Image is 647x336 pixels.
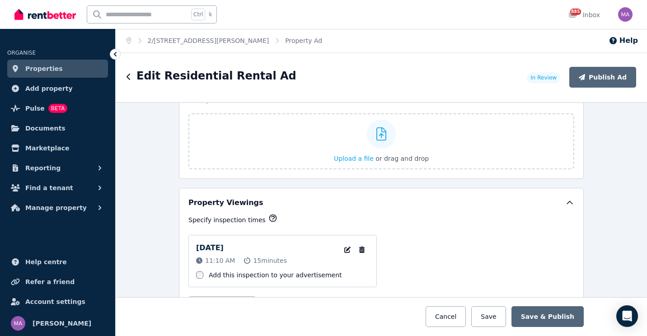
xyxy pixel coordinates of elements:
[7,119,108,137] a: Documents
[334,155,374,162] span: Upload a file
[33,318,91,329] span: [PERSON_NAME]
[191,9,205,20] span: Ctrl
[616,305,638,327] div: Open Intercom Messenger
[25,257,67,267] span: Help centre
[7,273,108,291] a: Refer a friend
[136,69,296,83] h1: Edit Residential Rental Ad
[11,316,25,331] img: Marc Angelone
[116,29,333,52] nav: Breadcrumb
[7,79,108,98] a: Add property
[148,37,269,44] a: 2/[STREET_ADDRESS][PERSON_NAME]
[188,296,256,312] button: Add inspection
[209,271,342,280] label: Add this inspection to your advertisement
[7,60,108,78] a: Properties
[334,154,429,163] button: Upload a file or drag and drop
[471,306,506,327] button: Save
[48,104,67,113] span: BETA
[7,293,108,311] a: Account settings
[25,143,69,154] span: Marketplace
[25,103,45,114] span: Pulse
[188,197,263,208] h5: Property Viewings
[511,306,584,327] button: Save & Publish
[7,179,108,197] button: Find a tenant
[568,10,600,19] div: Inbox
[7,50,36,56] span: ORGANISE
[205,256,235,265] span: 11:10 AM
[7,139,108,157] a: Marketplace
[570,9,581,15] span: 885
[285,37,322,44] a: Property Ad
[209,11,212,18] span: k
[25,163,61,173] span: Reporting
[7,99,108,117] a: PulseBETA
[426,306,466,327] button: Cancel
[25,123,66,134] span: Documents
[569,67,636,88] button: Publish Ad
[530,74,557,81] span: In Review
[7,159,108,177] button: Reporting
[25,182,73,193] span: Find a tenant
[25,276,75,287] span: Refer a friend
[25,83,73,94] span: Add property
[196,243,224,253] p: [DATE]
[7,253,108,271] a: Help centre
[7,199,108,217] button: Manage property
[25,63,63,74] span: Properties
[609,35,638,46] button: Help
[188,215,266,224] p: Specify inspection times
[25,202,87,213] span: Manage property
[14,8,76,21] img: RentBetter
[25,296,85,307] span: Account settings
[618,7,633,22] img: Marc Angelone
[375,155,429,162] span: or drag and drop
[253,256,287,265] span: 15 minutes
